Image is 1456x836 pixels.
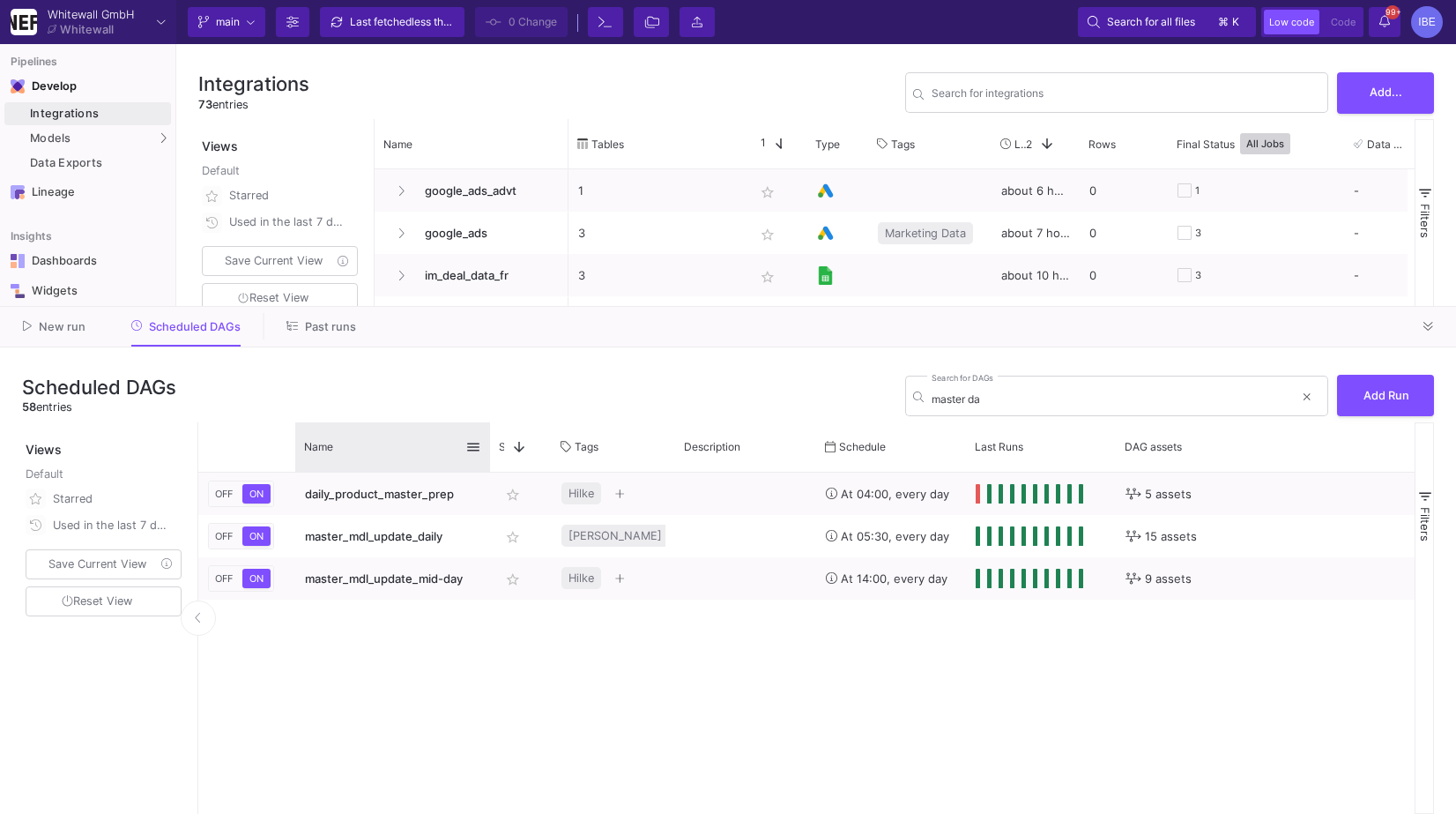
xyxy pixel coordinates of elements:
span: Filters [1418,204,1432,238]
span: Hilke [568,557,594,599]
button: All Jobs [1240,133,1290,154]
a: Navigation iconWidgets [4,277,171,305]
div: 0 [1080,212,1168,254]
div: 1 [1195,297,1200,339]
div: about 10 hours ago [992,254,1080,296]
mat-expansion-panel-header: Navigation iconDevelop [4,72,171,101]
button: Save Current View [26,549,182,579]
div: Whitewall [60,24,114,35]
input: Search for name, tables, ... [932,89,1320,102]
button: Starred [22,486,185,512]
span: Tables [591,138,624,151]
span: Models [30,131,71,146]
div: Used in the last 7 days [229,209,347,235]
span: 5 assets [1145,474,1192,515]
span: Data Tests [1367,138,1408,151]
button: OFF [212,526,236,546]
span: Tags [891,138,915,151]
button: Add... [1337,72,1434,114]
mat-icon: star_border [757,266,778,287]
h3: Scheduled DAGs [22,376,176,399]
button: Add Run [1337,375,1434,416]
span: IM Deal [GEOGRAPHIC_DATA] [414,297,559,339]
button: Scheduled DAGs [110,313,263,340]
div: - [1354,213,1423,253]
div: IBE [1411,6,1443,38]
span: 73 [198,98,212,111]
span: Code [1331,16,1356,28]
span: 58 [22,400,36,414]
mat-icon: star_border [502,484,524,505]
div: Default [202,162,361,183]
div: At 05:30, every day [826,516,956,557]
button: Reset View [26,586,182,617]
button: Low code [1264,10,1319,34]
span: google_ads [414,213,559,254]
span: 9 assets [1145,558,1192,600]
div: Lineage [32,185,146,199]
span: Low code [1269,16,1314,28]
button: Last fetchedless than a minute ago [320,7,464,37]
span: Schedule [839,440,886,453]
span: OFF [212,488,236,500]
img: YZ4Yr8zUCx6JYM5gIgaTIQYeTXdcwQjnYC8iZtTV.png [11,9,37,35]
div: entries [22,399,176,415]
div: Develop [32,79,58,93]
div: Widgets [32,284,146,298]
span: OFF [212,572,236,585]
button: ⌘k [1213,11,1246,33]
img: [Legacy] Google Sheets [816,266,835,285]
mat-icon: star_border [502,569,524,590]
a: Navigation iconDashboards [4,247,171,275]
button: Save Current View [202,246,358,276]
button: OFF [212,569,236,588]
button: ON [242,484,271,504]
span: master_mdl_update_mid-day [305,571,463,586]
div: Whitewall GmbH [48,9,134,20]
span: 15 assets [1145,516,1197,557]
span: main [216,9,240,35]
div: 3 [1195,213,1201,254]
span: DAG assets [1125,440,1182,453]
span: Name [304,440,333,453]
div: - [992,296,1080,339]
div: Integrations [30,107,167,121]
div: Data Exports [30,156,167,170]
mat-icon: star_border [757,224,778,245]
div: Starred [53,486,171,512]
div: - [1354,255,1423,295]
div: 0 [1080,296,1168,339]
button: ON [242,526,271,546]
span: Reset View [238,291,308,304]
span: Rows [1088,138,1116,151]
span: ON [246,488,267,500]
button: IBE [1406,6,1443,38]
div: - [1354,297,1423,338]
div: 0 [1080,254,1168,296]
a: Data Exports [4,152,171,175]
span: Description [684,440,740,453]
div: Dashboards [32,254,146,268]
a: Integrations [4,102,171,125]
span: Reset View [62,594,132,608]
button: Used in the last 7 days [22,512,185,539]
button: Past runs [265,313,377,340]
div: about 6 hours ago [992,169,1080,212]
span: Save Current View [48,557,146,571]
div: Views [198,119,365,155]
span: Save Current View [225,254,323,267]
div: - [1354,170,1423,211]
span: 99+ [1385,5,1400,19]
div: At 04:00, every day [826,474,956,515]
span: [PERSON_NAME] [568,515,662,556]
div: Final Status [1177,123,1319,164]
span: 1 [754,136,766,152]
div: about 7 hours ago [992,212,1080,254]
button: Search for all files⌘k [1078,7,1256,37]
span: Add Run [1363,389,1409,402]
button: 99+ [1369,7,1400,37]
span: ON [246,572,267,585]
span: Type [815,138,840,151]
mat-icon: star_border [502,526,524,548]
span: ⌘ [1218,11,1229,33]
